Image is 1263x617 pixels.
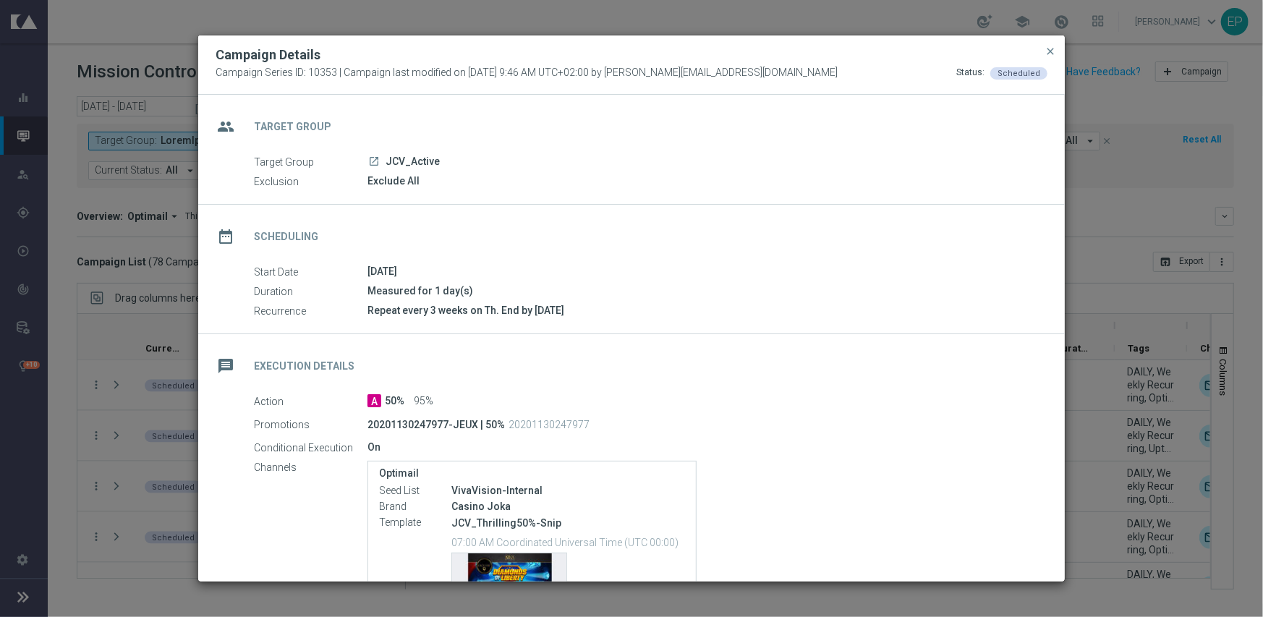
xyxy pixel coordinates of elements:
label: Conditional Execution [254,441,367,454]
i: date_range [213,224,239,250]
div: Casino Joka [451,499,685,514]
h2: Scheduling [254,230,318,244]
span: Scheduled [998,69,1040,78]
p: 07:00 AM Coordinated Universal Time (UTC 00:00) [451,535,685,549]
p: 20201130247977-JEUX | 50% [367,418,505,431]
label: Recurrence [254,305,367,318]
label: Promotions [254,418,367,431]
span: 50% [385,395,404,408]
h2: Execution Details [254,359,354,373]
label: Start Date [254,265,367,278]
span: JCV_Active [386,156,440,169]
i: message [213,353,239,379]
div: [DATE] [367,264,1037,278]
span: Campaign Series ID: 10353 | Campaign last modified on [DATE] 9:46 AM UTC+02:00 by [PERSON_NAME][E... [216,67,838,80]
span: A [367,394,381,407]
div: Repeat every 3 weeks on Th. End by [DATE] [367,303,1037,318]
span: 95% [414,395,433,408]
div: Exclude All [367,174,1037,188]
i: launch [368,156,380,167]
label: Optimail [379,467,685,480]
label: Exclusion [254,175,367,188]
i: group [213,114,239,140]
label: Target Group [254,156,367,169]
h2: Campaign Details [216,46,320,64]
label: Duration [254,285,367,298]
a: launch [367,156,380,169]
label: Brand [379,501,451,514]
colored-tag: Scheduled [990,67,1047,78]
div: Measured for 1 day(s) [367,284,1037,298]
div: On [367,440,1037,454]
span: close [1045,46,1056,57]
h2: Target Group [254,120,331,134]
p: 20201130247977 [509,418,590,431]
label: Template [379,516,451,529]
p: JCV_Thrilling50%-Snip [451,516,685,529]
label: Channels [254,461,367,474]
div: Status: [956,67,985,80]
label: Seed List [379,485,451,498]
label: Action [254,395,367,408]
div: VivaVision-Internal [451,483,685,498]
